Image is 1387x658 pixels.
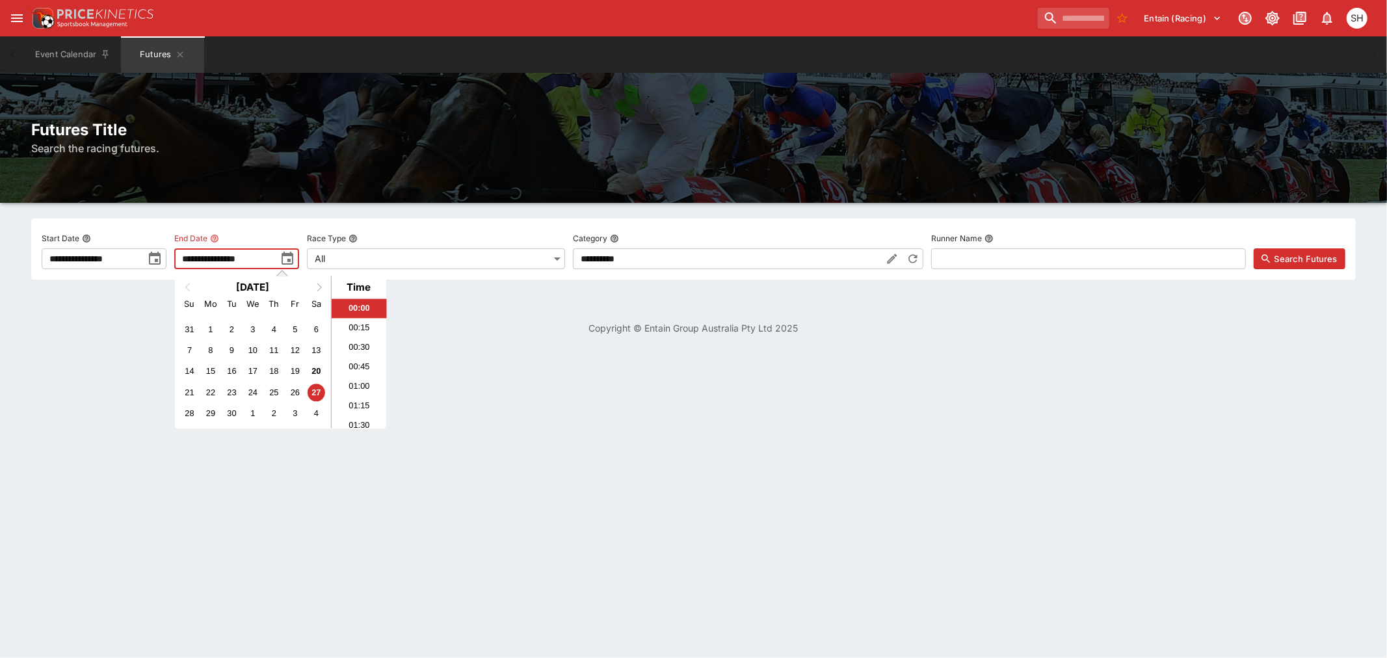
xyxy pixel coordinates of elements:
[1347,8,1367,29] div: Scott Hunt
[308,363,325,380] div: Choose Saturday, September 20th, 2025
[265,363,283,380] div: Choose Thursday, September 18th, 2025
[202,341,219,359] div: Choose Monday, September 8th, 2025
[57,21,127,27] img: Sportsbook Management
[223,295,241,313] div: Tuesday
[1275,252,1338,265] span: Search Futures
[5,7,29,30] button: open drawer
[286,384,304,401] div: Choose Friday, September 26th, 2025
[202,321,219,338] div: Choose Monday, September 1st, 2025
[181,405,198,423] div: Choose Sunday, September 28th, 2025
[286,295,304,313] div: Friday
[179,319,326,424] div: Month September, 2025
[175,281,331,293] h2: [DATE]
[244,384,261,401] div: Choose Wednesday, September 24th, 2025
[903,248,923,269] button: Reset Category to All Racing
[244,405,261,423] div: Choose Wednesday, October 1st, 2025
[308,405,325,423] div: Choose Saturday, October 4th, 2025
[332,298,387,428] ul: Time
[265,321,283,338] div: Choose Thursday, September 4th, 2025
[223,341,241,359] div: Choose Tuesday, September 9th, 2025
[202,405,219,423] div: Choose Monday, September 29th, 2025
[931,233,982,244] p: Runner Name
[308,295,325,313] div: Saturday
[1038,8,1109,29] input: search
[181,321,198,338] div: Choose Sunday, August 31st, 2025
[286,341,304,359] div: Choose Friday, September 12th, 2025
[29,5,55,31] img: PriceKinetics Logo
[27,36,118,73] button: Event Calendar
[308,321,325,338] div: Choose Saturday, September 6th, 2025
[265,384,283,401] div: Choose Thursday, September 25th, 2025
[1343,4,1371,33] button: Scott Hunt
[265,341,283,359] div: Choose Thursday, September 11th, 2025
[308,341,325,359] div: Choose Saturday, September 13th, 2025
[181,341,198,359] div: Choose Sunday, September 7th, 2025
[143,247,166,270] button: toggle date time picker
[332,337,387,357] li: 00:30
[1288,7,1312,30] button: Documentation
[121,36,204,73] button: Futures
[1137,8,1230,29] button: Select Tenant
[181,384,198,401] div: Choose Sunday, September 21st, 2025
[210,234,219,243] button: End Date
[307,248,565,269] div: All
[42,233,79,244] p: Start Date
[223,384,241,401] div: Choose Tuesday, September 23rd, 2025
[223,321,241,338] div: Choose Tuesday, September 2nd, 2025
[310,277,331,298] button: Next Month
[332,396,387,415] li: 01:15
[176,277,197,298] button: Previous Month
[332,298,387,318] li: 00:00
[57,9,153,19] img: PriceKinetics
[31,120,1356,140] h2: Futures Title
[181,295,198,313] div: Sunday
[332,415,387,435] li: 01:30
[332,318,387,337] li: 00:15
[276,247,299,270] button: toggle date time picker
[308,384,325,401] div: Choose Saturday, September 27th, 2025
[335,281,383,293] div: Time
[882,248,903,269] button: Edit Category
[31,140,1356,156] h6: Search the racing futures.
[202,384,219,401] div: Choose Monday, September 22nd, 2025
[610,234,619,243] button: Category
[223,405,241,423] div: Choose Tuesday, September 30th, 2025
[307,233,346,244] p: Race Type
[244,341,261,359] div: Choose Wednesday, September 10th, 2025
[174,233,207,244] p: End Date
[332,376,387,396] li: 01:00
[244,295,261,313] div: Wednesday
[181,363,198,380] div: Choose Sunday, September 14th, 2025
[202,295,219,313] div: Monday
[1234,7,1257,30] button: Connected to PK
[286,321,304,338] div: Choose Friday, September 5th, 2025
[82,234,91,243] button: Start Date
[265,405,283,423] div: Choose Thursday, October 2nd, 2025
[286,405,304,423] div: Choose Friday, October 3rd, 2025
[265,295,283,313] div: Thursday
[1112,8,1133,29] button: No Bookmarks
[202,363,219,380] div: Choose Monday, September 15th, 2025
[244,321,261,338] div: Choose Wednesday, September 3rd, 2025
[244,363,261,380] div: Choose Wednesday, September 17th, 2025
[332,357,387,376] li: 00:45
[175,276,386,428] div: Choose Date and Time
[349,234,358,243] button: Race Type
[286,363,304,380] div: Choose Friday, September 19th, 2025
[573,233,607,244] p: Category
[1261,7,1284,30] button: Toggle light/dark mode
[223,363,241,380] div: Choose Tuesday, September 16th, 2025
[1315,7,1339,30] button: Notifications
[1254,248,1345,269] button: Search Futures
[984,234,994,243] button: Runner Name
